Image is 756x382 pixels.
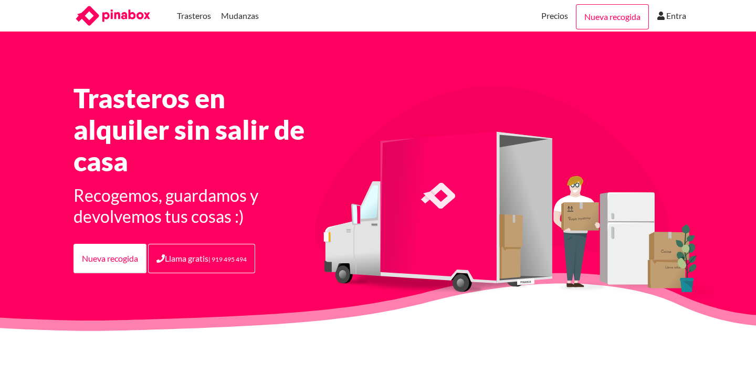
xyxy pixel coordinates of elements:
a: Nueva recogida [576,4,649,29]
h3: Recogemos, guardamos y devolvemos tus cosas :) [73,185,321,227]
iframe: Chat Widget [703,332,756,382]
small: | 919 495 494 [208,255,247,263]
h1: Trasteros en alquiler sin salir de casa [73,82,321,177]
a: Llama gratis| 919 495 494 [148,244,255,273]
a: Nueva recogida [73,244,146,273]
